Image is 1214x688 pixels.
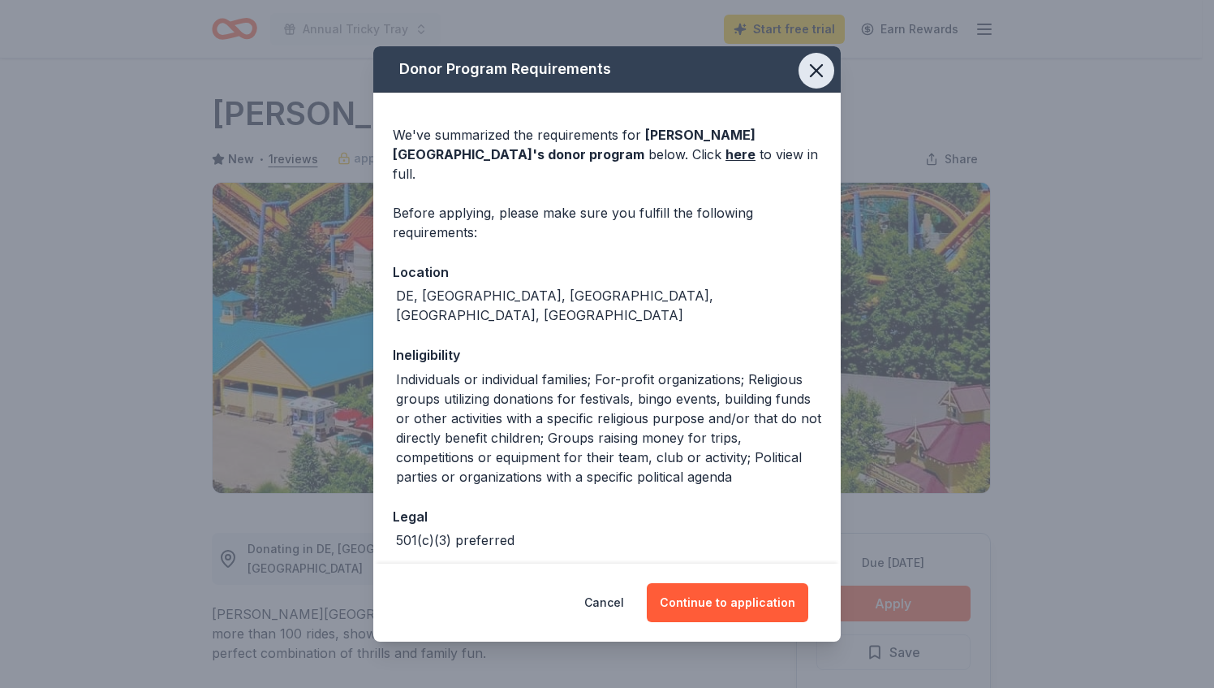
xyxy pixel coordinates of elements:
[393,203,821,242] div: Before applying, please make sure you fulfill the following requirements:
[393,344,821,366] div: Ineligibility
[584,583,624,622] button: Cancel
[396,530,514,550] div: 501(c)(3) preferred
[393,125,821,184] div: We've summarized the requirements for below. Click to view in full.
[393,262,821,283] div: Location
[647,583,808,622] button: Continue to application
[725,145,756,164] a: here
[373,46,841,93] div: Donor Program Requirements
[393,506,821,527] div: Legal
[396,286,821,325] div: DE, [GEOGRAPHIC_DATA], [GEOGRAPHIC_DATA], [GEOGRAPHIC_DATA], [GEOGRAPHIC_DATA]
[396,370,821,487] div: Individuals or individual families; For-profit organizations; Religious groups utilizing donation...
